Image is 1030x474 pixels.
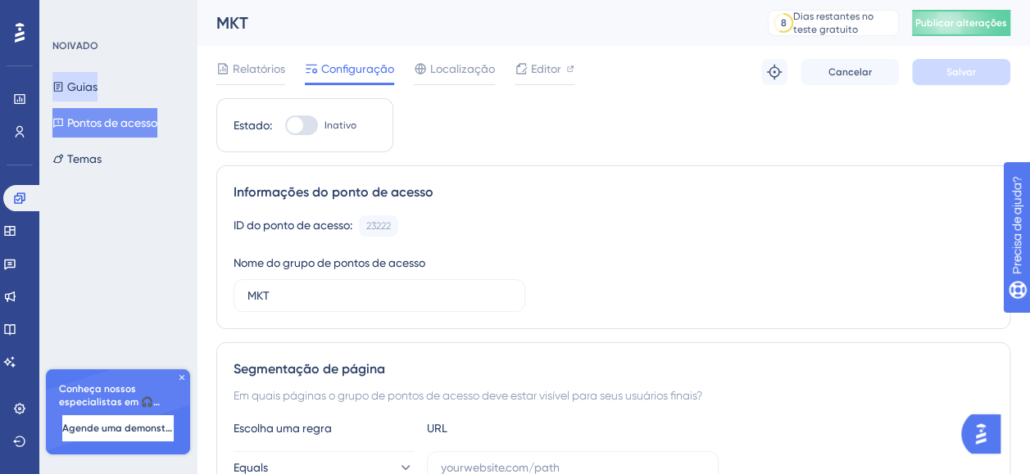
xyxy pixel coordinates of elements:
font: Temas [67,149,102,169]
span: Salvar [946,65,976,79]
div: 23222 [366,219,391,232]
span: Relatórios [233,59,285,79]
button: Temas [52,144,102,174]
span: Editor [531,59,561,79]
span: Cancelar [828,65,872,79]
div: Segmentação de página [234,359,993,379]
span: Inativo [324,119,356,132]
div: Estado: [234,115,272,135]
div: 8 [781,16,787,29]
font: Guias [67,77,98,97]
span: Configuração [321,59,394,79]
button: Agende uma demonstração [62,415,174,441]
div: NOIVADO [52,39,98,52]
div: URL [427,418,607,438]
div: Nome do grupo de pontos de acesso [234,253,425,273]
input: Digite o nome do seu grupo de pontos de acesso aqui [247,287,511,305]
div: Informações do ponto de acesso [234,183,993,202]
span: Localização [430,59,495,79]
div: Dias restantes no teste gratuito [793,10,893,36]
span: Conheça nossos especialistas em 🎧 integração [59,382,177,409]
button: Cancelar [801,59,899,85]
span: Publicar alterações [915,16,1007,29]
div: Escolha uma regra [234,418,414,438]
span: Agende uma demonstração [62,422,174,435]
div: Em quais páginas o grupo de pontos de acesso deve estar visível para seus usuários finais? [234,386,993,405]
span: Precisa de ajuda? [39,4,137,24]
div: MKT [216,11,727,34]
iframe: UserGuiding AI Assistant Launcher [961,409,1010,458]
button: Pontos de acesso [52,108,157,138]
button: Salvar [912,59,1010,85]
font: Pontos de acesso [67,113,157,133]
div: ID do ponto de acesso: [234,215,352,237]
button: Guias [52,72,98,102]
button: Publicar alterações [912,10,1010,36]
